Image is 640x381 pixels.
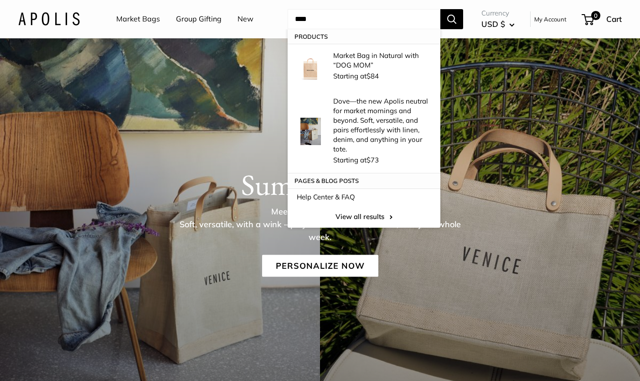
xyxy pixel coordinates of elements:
p: Products [288,29,440,44]
button: Search [440,9,463,29]
a: Personalize Now [262,255,378,277]
img: Dove—the new Apolis neutral for market mornings and beyond. Soft, versatile, and pairs effortless... [297,118,324,145]
span: Currency [481,7,515,20]
a: 0 Cart [583,12,622,26]
a: Market Bag in Natural with “DOG MOM” Market Bag in Natural with “DOG MOM” Starting at$84 [288,44,440,89]
span: USD $ [481,19,505,29]
img: Apolis [18,12,80,26]
p: Market Bag in Natural with “DOG MOM” [333,51,431,70]
p: Meet the Dove Collection: Soft, versatile, with a wink – plays nice with linen, denim, and your w... [172,205,468,243]
span: $73 [366,156,379,164]
a: Group Gifting [176,12,222,26]
button: USD $ [481,17,515,31]
img: Market Bag in Natural with “DOG MOM” [297,53,324,80]
a: View all results [288,206,440,228]
input: Search... [288,9,440,29]
a: My Account [534,14,567,25]
a: Dove—the new Apolis neutral for market mornings and beyond. Soft, versatile, and pairs effortless... [288,89,440,173]
a: Market Bags [116,12,160,26]
span: Starting at [333,156,379,164]
span: $84 [366,72,379,80]
span: 0 [591,11,600,20]
p: Dove—the new Apolis neutral for market mornings and beyond. Soft, versatile, and pairs effortless... [333,96,431,154]
a: New [237,12,253,26]
p: Pages & Blog posts [288,173,440,188]
span: Cart [606,14,622,24]
h1: Summer 2025 [18,167,622,202]
a: Help Center & FAQ [288,188,440,206]
span: Starting at [333,72,379,80]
